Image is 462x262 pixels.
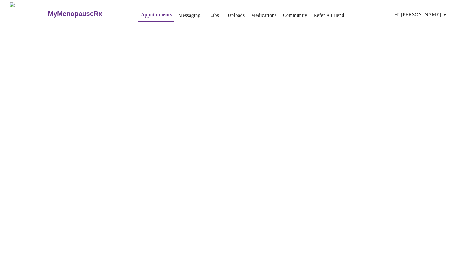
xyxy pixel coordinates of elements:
[47,3,126,24] a: MyMenopauseRx
[176,9,203,21] button: Messaging
[48,10,102,18] h3: MyMenopauseRx
[283,11,307,20] a: Community
[138,9,174,22] button: Appointments
[251,11,277,20] a: Medications
[228,11,245,20] a: Uploads
[10,2,47,25] img: MyMenopauseRx Logo
[249,9,279,21] button: Medications
[178,11,200,20] a: Messaging
[204,9,224,21] button: Labs
[281,9,310,21] button: Community
[225,9,247,21] button: Uploads
[314,11,344,20] a: Refer a Friend
[395,11,448,19] span: Hi [PERSON_NAME]
[141,11,172,19] a: Appointments
[209,11,219,20] a: Labs
[392,9,451,21] button: Hi [PERSON_NAME]
[311,9,347,21] button: Refer a Friend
